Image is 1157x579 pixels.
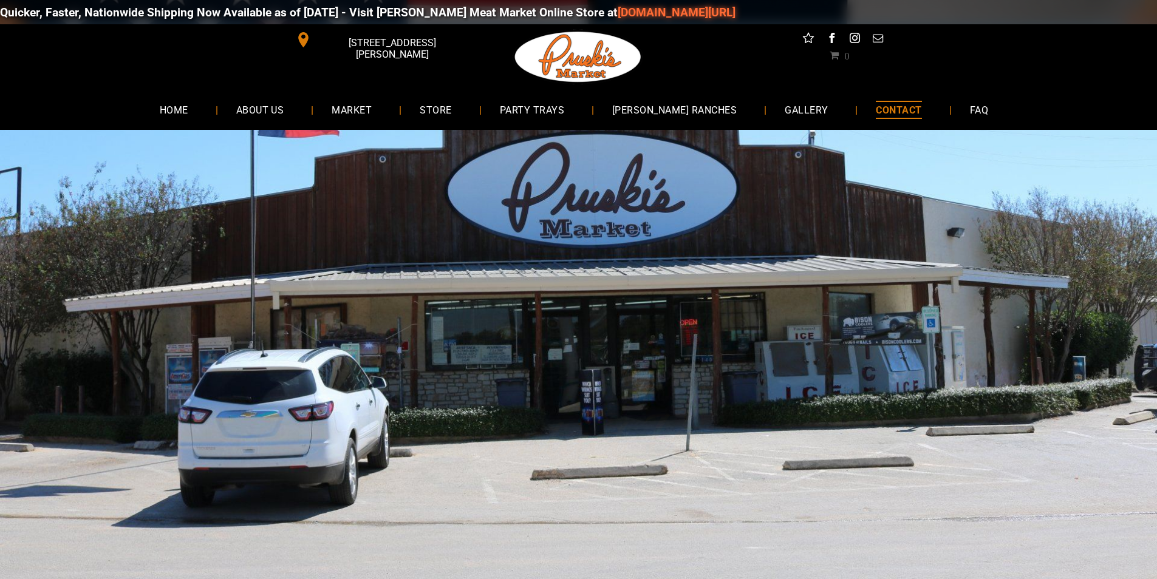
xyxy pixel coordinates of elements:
a: MARKET [313,93,390,126]
a: FAQ [952,93,1006,126]
a: PARTY TRAYS [482,93,582,126]
span: [STREET_ADDRESS][PERSON_NAME] [313,31,470,66]
a: GALLERY [766,93,846,126]
a: STORE [401,93,469,126]
img: Pruski-s+Market+HQ+Logo2-259w.png [513,24,644,90]
a: Social network [800,30,816,49]
a: ABOUT US [218,93,302,126]
a: facebook [824,30,839,49]
a: instagram [847,30,862,49]
a: [STREET_ADDRESS][PERSON_NAME] [287,30,473,49]
font: Contact Us [450,399,707,475]
a: email [870,30,886,49]
a: HOME [142,93,206,126]
a: CONTACT [858,93,940,126]
span: 0 [844,50,849,60]
a: [PERSON_NAME] RANCHES [594,93,755,126]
